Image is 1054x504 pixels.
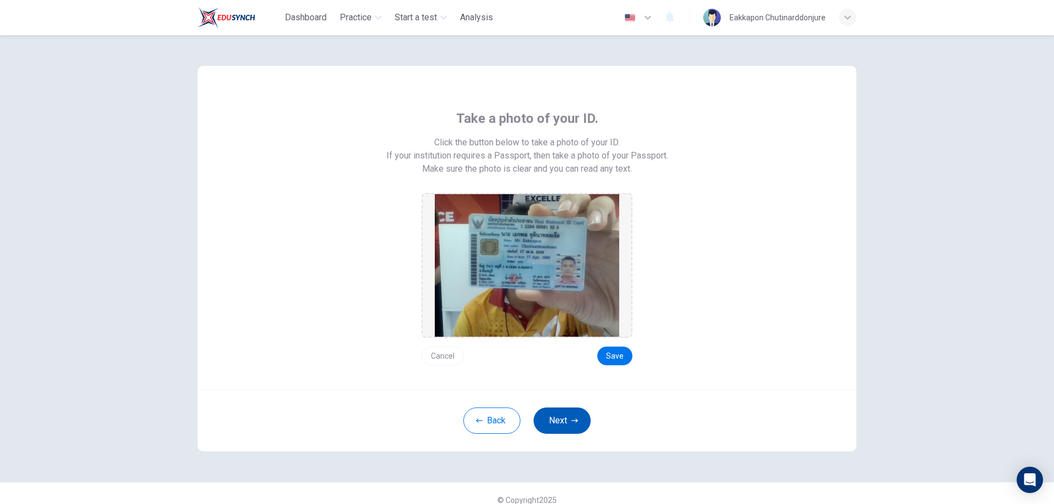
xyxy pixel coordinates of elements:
[198,7,255,29] img: Train Test logo
[460,11,493,24] span: Analysis
[456,8,497,27] button: Analysis
[422,162,632,175] span: Make sure the photo is clear and you can read any text.
[623,14,637,22] img: en
[386,136,668,162] span: Click the button below to take a photo of your ID. If your institution requires a Passport, then ...
[730,11,826,24] div: Eakkapon Chutinarddonjure
[463,407,520,434] button: Back
[395,11,437,24] span: Start a test
[281,8,331,27] button: Dashboard
[198,7,281,29] a: Train Test logo
[456,110,598,127] span: Take a photo of your ID.
[1017,467,1043,493] div: Open Intercom Messenger
[285,11,327,24] span: Dashboard
[534,407,591,434] button: Next
[597,347,632,365] button: Save
[703,9,721,26] img: Profile picture
[390,8,451,27] button: Start a test
[435,194,619,337] img: preview screemshot
[422,347,464,365] button: Cancel
[340,11,372,24] span: Practice
[335,8,386,27] button: Practice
